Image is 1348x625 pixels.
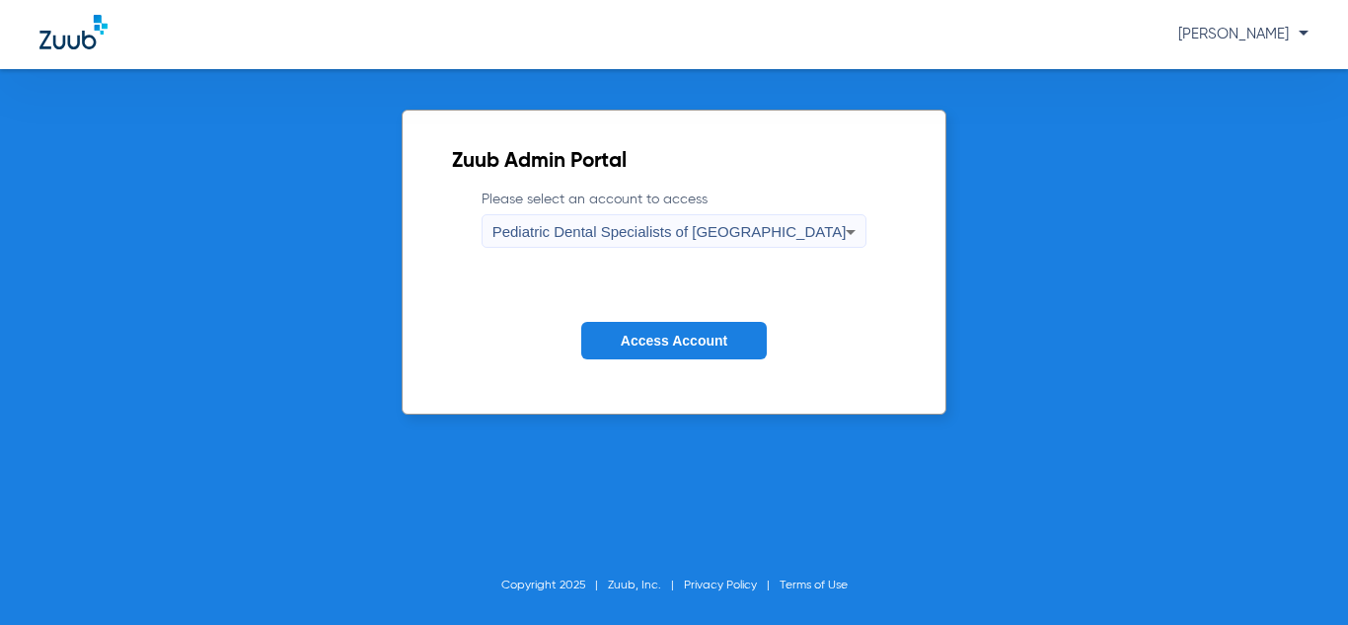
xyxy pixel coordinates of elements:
[621,333,727,349] span: Access Account
[452,152,897,172] h2: Zuub Admin Portal
[608,576,684,595] li: Zuub, Inc.
[492,223,847,240] span: Pediatric Dental Specialists of [GEOGRAPHIC_DATA]
[482,190,867,248] label: Please select an account to access
[780,580,848,591] a: Terms of Use
[1178,27,1309,41] span: [PERSON_NAME]
[581,322,767,360] button: Access Account
[39,15,108,49] img: Zuub Logo
[684,580,757,591] a: Privacy Policy
[501,576,608,595] li: Copyright 2025
[1249,530,1348,625] iframe: Chat Widget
